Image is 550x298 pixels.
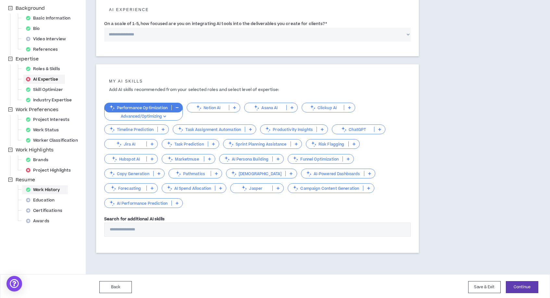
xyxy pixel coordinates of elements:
div: Work Status [23,125,65,135]
p: Asana AI [244,105,286,110]
p: Forecasting [105,186,146,191]
label: Search for additional AI skills [104,216,165,222]
button: Back [99,281,132,293]
div: Project Highlights [23,166,77,175]
span: Resume [14,176,36,184]
div: Awards [23,216,56,226]
label: On a scale of 1-5, how focused are you on integrating AI tools into the deliverables you create f... [104,19,327,29]
h5: My AI skills [104,79,411,84]
span: Work Preferences [16,106,58,113]
span: Expertise [14,55,40,63]
div: Roles & Skills [23,64,67,73]
p: Sprint Planning Assistance [223,142,291,147]
button: Continue [506,281,538,293]
p: AI Performance Prediction [105,201,172,206]
div: Bio [23,24,46,33]
p: Task Assignment Automation [173,127,245,132]
span: minus-square [8,148,13,152]
p: Productivity Insights [260,127,317,132]
div: Brands [23,155,55,164]
div: Skill Optimizer [23,85,69,94]
span: Work Preferences [14,106,60,114]
span: minus-square [8,6,13,10]
p: Notion AI [187,105,229,110]
div: Project Interests [23,115,76,124]
div: Open Intercom Messenger [6,276,22,292]
p: Hubspot AI [105,157,146,162]
p: AI-Powered Dashboards [301,171,364,176]
span: Work Highlights [14,146,55,154]
p: Campaign Content Generation [288,186,363,191]
p: Jasper [231,186,272,191]
p: Marketmuse [162,157,204,162]
div: Basic Information [23,14,77,23]
div: AI Expertise [23,75,65,84]
p: Clickup AI [302,105,344,110]
div: Education [23,196,61,205]
p: ChatGPT [332,127,374,132]
p: [DEMOGRAPHIC_DATA] [226,171,286,176]
p: Task Prediction [162,142,208,147]
div: Video Interview [23,34,72,44]
div: Worker Classification [23,136,84,145]
div: Certifications [23,206,69,215]
span: Resume [16,176,35,183]
button: Advanced/Optimizing [104,108,183,121]
p: Pathmatics [169,171,211,176]
p: Risk Flagging [306,142,348,147]
div: Industry Expertise [23,96,78,105]
p: Performance Optimization [105,105,171,110]
p: Copy Generation [105,171,153,176]
span: Background [14,5,46,12]
span: Expertise [16,56,39,62]
button: Save & Exit [468,281,501,293]
div: Work History [23,185,67,194]
h5: AI experience [104,7,411,12]
p: Add AI skills recommended from your selected roles and select level of expertise: [104,87,411,93]
span: Work Highlights [16,147,54,153]
span: minus-square [8,107,13,112]
p: Funnel Optimization [288,157,343,162]
p: Jira AI [105,142,146,147]
p: Timeline Prediction [105,127,158,132]
p: AI Persona Building [219,157,273,162]
span: Background [16,5,45,12]
p: AI Spend Allocation [162,186,215,191]
span: minus-square [8,177,13,182]
p: Advanced/Optimizing [108,114,179,120]
span: minus-square [8,57,13,61]
div: References [23,45,64,54]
